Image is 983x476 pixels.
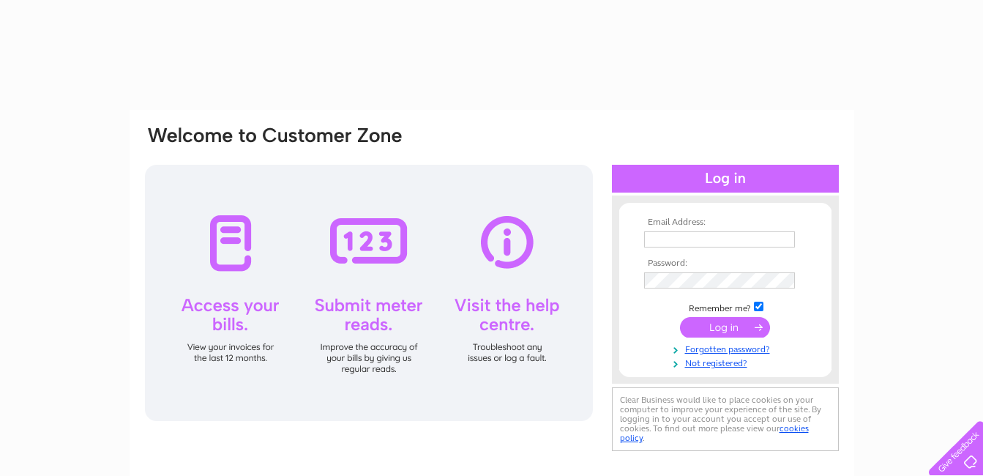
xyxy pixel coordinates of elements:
[644,355,810,369] a: Not registered?
[640,259,810,269] th: Password:
[640,300,810,314] td: Remember me?
[620,423,809,443] a: cookies policy
[612,387,839,451] div: Clear Business would like to place cookies on your computer to improve your experience of the sit...
[680,317,770,338] input: Submit
[640,217,810,228] th: Email Address:
[644,341,810,355] a: Forgotten password?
